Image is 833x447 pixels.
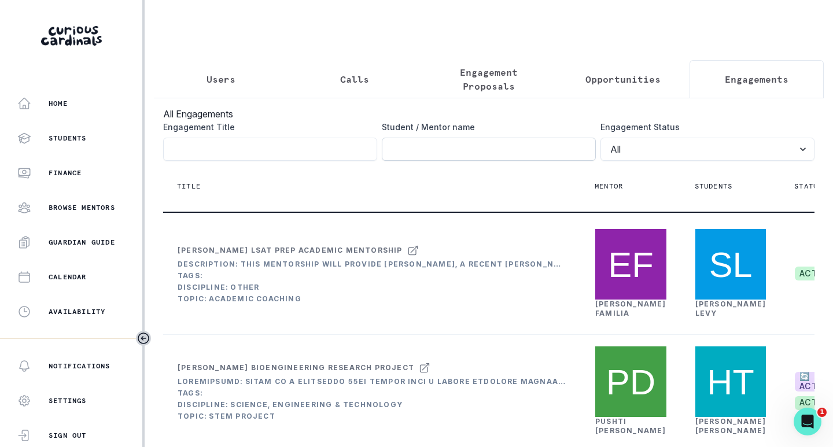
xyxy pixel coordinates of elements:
p: Browse Mentors [49,203,115,212]
p: Notifications [49,361,110,371]
p: Students [49,134,87,143]
label: Engagement Status [600,121,808,133]
p: Finance [49,168,82,178]
h3: All Engagements [163,107,814,121]
p: Users [207,72,235,86]
div: Topic: STEM Project [178,412,566,421]
a: [PERSON_NAME] [PERSON_NAME] [695,417,766,435]
a: Pushti [PERSON_NAME] [595,417,666,435]
p: Sign Out [49,431,87,440]
p: Availability [49,307,105,316]
div: Tags: [178,389,566,398]
div: [PERSON_NAME] Bioengineering Research Project [178,363,414,372]
div: Description: This mentorship will provide [PERSON_NAME], a recent [PERSON_NAME] graduate, with st... [178,260,566,269]
p: Guardian Guide [49,238,115,247]
span: 1 [817,408,827,417]
a: [PERSON_NAME] Levy [695,300,766,317]
p: Calls [340,72,369,86]
div: [PERSON_NAME] LSAT Prep Academic Mentorship [178,246,403,255]
a: [PERSON_NAME] Familia [595,300,666,317]
p: Home [49,99,68,108]
p: Engagement Proposals [432,65,546,93]
p: Calendar [49,272,87,282]
p: Status [794,182,823,191]
div: Discipline: Other [178,283,566,292]
div: Topic: Academic Coaching [178,294,566,304]
div: Discipline: Science, Engineering & Technology [178,400,566,409]
div: Tags: [178,271,566,280]
p: Title [177,182,201,191]
img: Curious Cardinals Logo [41,26,102,46]
button: Toggle sidebar [136,331,151,346]
p: Opportunities [585,72,661,86]
p: Settings [49,396,87,405]
p: Students [695,182,733,191]
label: Engagement Title [163,121,370,133]
label: Student / Mentor name [382,121,589,133]
p: Mentor [595,182,623,191]
p: Engagements [725,72,788,86]
iframe: Intercom live chat [794,408,821,435]
div: Loremipsumd: Sitam co a elitseddo 55ei tempor inci u labore etdolore magnaa eni a mini veniamqu n... [178,377,566,386]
